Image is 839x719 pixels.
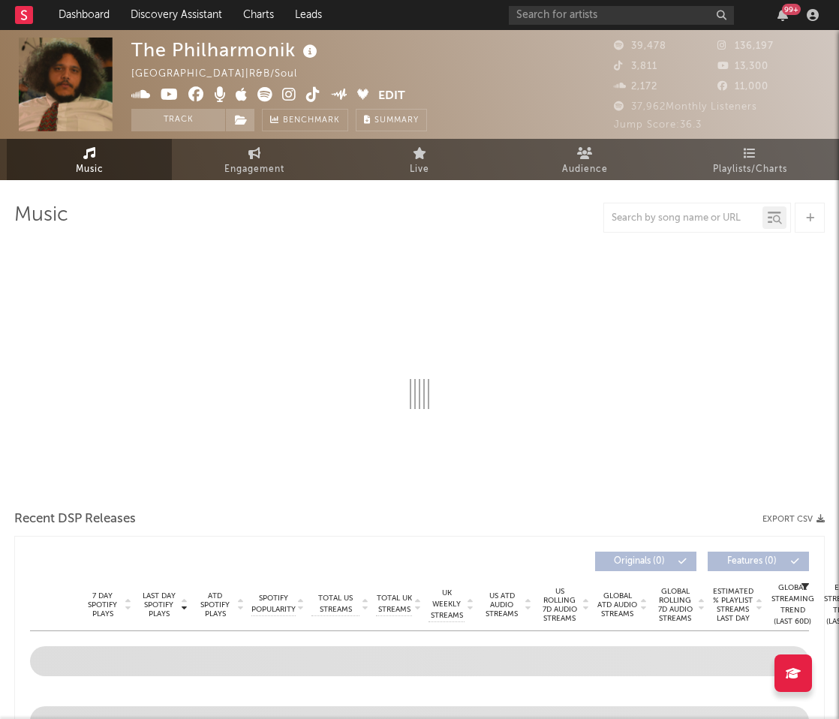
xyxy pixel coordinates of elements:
span: 136,197 [717,41,774,51]
button: Track [131,109,225,131]
a: Engagement [172,139,337,180]
span: 13,300 [717,62,768,71]
button: Features(0) [708,552,809,571]
div: [GEOGRAPHIC_DATA] | R&B/Soul [131,65,314,83]
div: Global Streaming Trend (Last 60D) [770,582,815,627]
span: Music [76,161,104,179]
button: Originals(0) [595,552,696,571]
div: 99 + [782,4,801,15]
span: Live [410,161,429,179]
input: Search by song name or URL [604,212,762,224]
button: 99+ [777,9,788,21]
span: 11,000 [717,82,768,92]
span: Engagement [224,161,284,179]
span: Features ( 0 ) [717,557,786,566]
a: Music [7,139,172,180]
span: Playlists/Charts [713,161,787,179]
span: ATD Spotify Plays [195,591,235,618]
span: 37,962 Monthly Listeners [614,102,757,112]
input: Search for artists [509,6,734,25]
span: Global ATD Audio Streams [597,591,638,618]
span: Total US Streams [311,593,359,615]
span: Global Rolling 7D Audio Streams [654,587,696,623]
span: 3,811 [614,62,657,71]
span: Recent DSP Releases [14,510,136,528]
a: Benchmark [262,109,348,131]
span: Originals ( 0 ) [605,557,674,566]
div: The Philharmonik [131,38,321,62]
span: Last Day Spotify Plays [139,591,179,618]
span: Summary [374,116,419,125]
span: 2,172 [614,82,657,92]
span: UK Weekly Streams [429,588,465,621]
span: Audience [562,161,608,179]
button: Edit [378,87,405,106]
span: Benchmark [283,112,340,130]
span: Total UK Streams [376,593,412,615]
a: Playlists/Charts [667,139,832,180]
a: Audience [502,139,667,180]
button: Export CSV [762,515,825,524]
span: 7 Day Spotify Plays [83,591,122,618]
span: Spotify Popularity [251,593,296,615]
span: 39,478 [614,41,666,51]
span: US ATD Audio Streams [481,591,522,618]
a: Live [337,139,502,180]
span: Estimated % Playlist Streams Last Day [712,587,753,623]
button: Summary [356,109,427,131]
span: US Rolling 7D Audio Streams [539,587,580,623]
span: Jump Score: 36.3 [614,120,702,130]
